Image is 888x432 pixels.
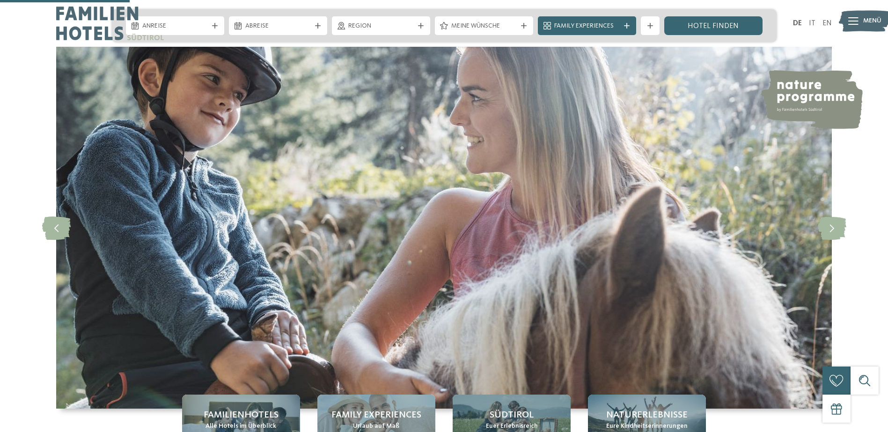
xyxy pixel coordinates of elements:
span: Menü [863,16,881,26]
span: Family Experiences [331,409,421,422]
a: DE [793,20,802,27]
a: EN [822,20,832,27]
span: Südtirol [490,409,534,422]
span: Urlaub auf Maß [353,422,399,431]
span: Euer Erlebnisreich [486,422,538,431]
span: Alle Hotels im Überblick [205,422,276,431]
span: Familienhotels [204,409,279,422]
span: Naturerlebnisse [606,409,688,422]
img: nature programme by Familienhotels Südtirol [760,70,863,129]
a: IT [809,20,815,27]
img: Familienhotels Südtirol: The happy family places [56,47,832,409]
span: Eure Kindheitserinnerungen [606,422,688,431]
